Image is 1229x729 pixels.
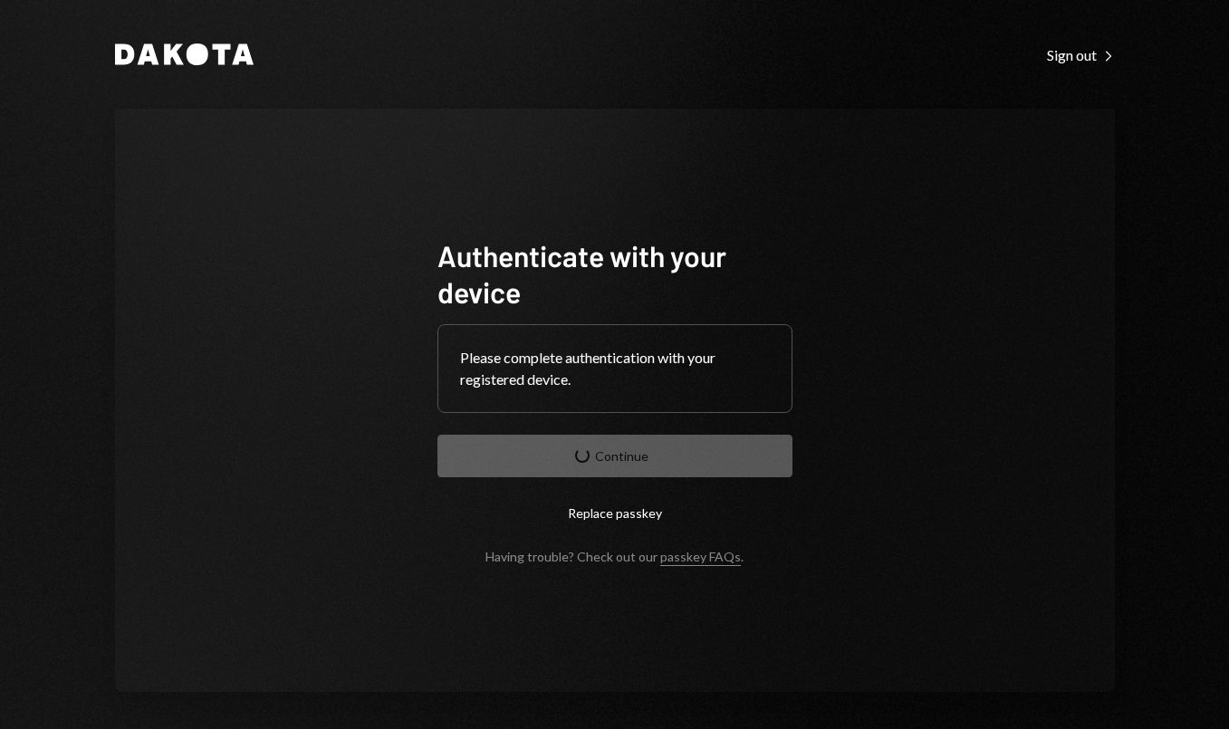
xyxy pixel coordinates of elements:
div: Please complete authentication with your registered device. [460,347,770,390]
div: Sign out [1047,46,1115,64]
a: Sign out [1047,44,1115,64]
h1: Authenticate with your device [437,237,792,310]
div: Having trouble? Check out our . [485,549,744,564]
button: Replace passkey [437,492,792,534]
a: passkey FAQs [660,549,741,566]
